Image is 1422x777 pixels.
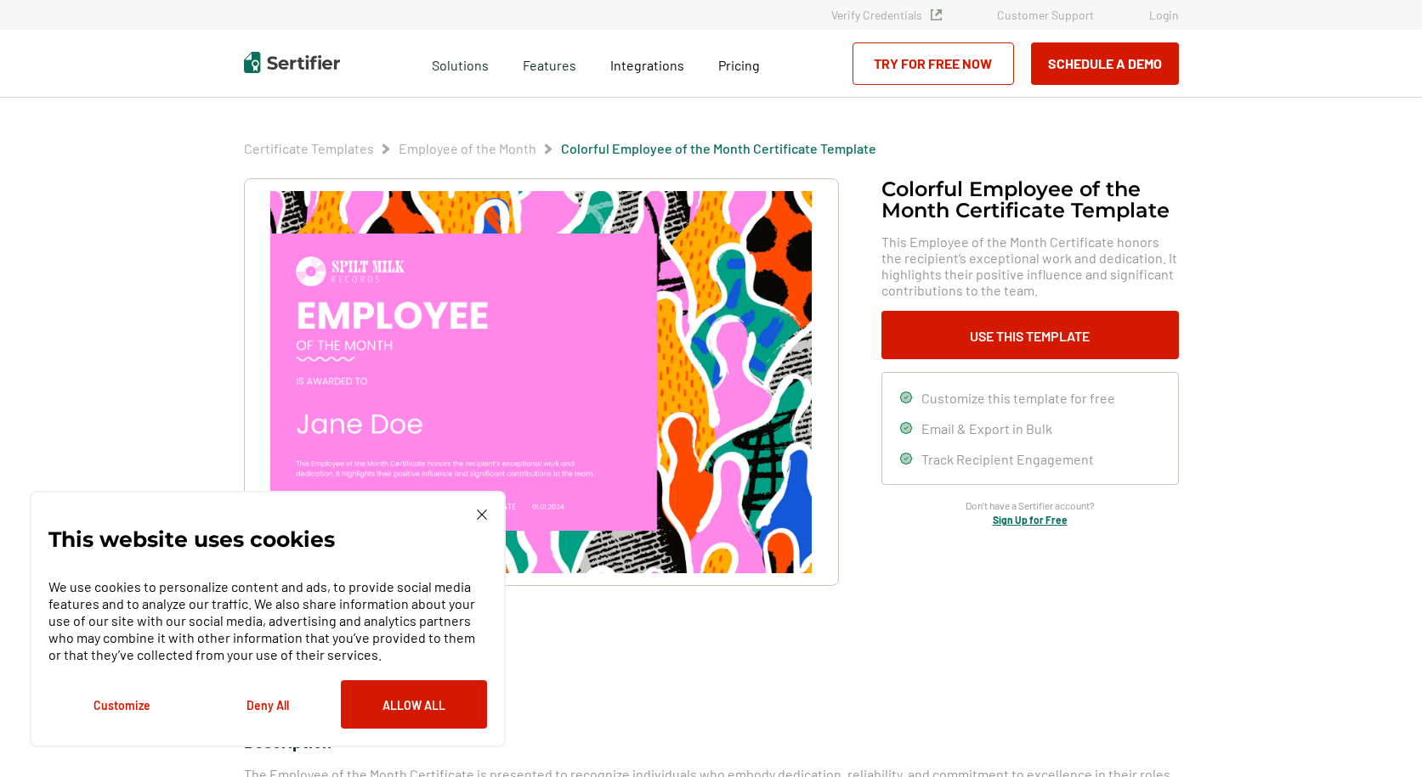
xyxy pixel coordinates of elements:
span: Track Recipient Engagement [921,451,1094,467]
img: Verified [931,9,942,20]
a: Integrations [610,53,684,74]
a: Try for Free Now [853,42,1014,85]
p: This website uses cookies [48,531,335,548]
span: Features [523,53,576,74]
a: Certificate Templates [244,140,374,156]
span: Pricing [718,57,760,73]
p: We use cookies to personalize content and ads, to provide social media features and to analyze ou... [48,578,487,663]
a: Customer Support [997,8,1094,22]
span: Customize this template for free [921,390,1115,406]
button: Deny All [195,680,341,729]
iframe: Chat Widget [1337,695,1422,777]
button: Use This Template [881,311,1179,359]
a: Verify Credentials [831,8,942,22]
img: Sertifier | Digital Credentialing Platform [244,52,340,73]
span: This Employee of the Month Certificate honors the recipient’s exceptional work and dedication. It... [881,234,1179,298]
a: Login [1149,8,1179,22]
span: Certificate Templates [244,140,374,157]
a: Pricing [718,53,760,74]
span: Integrations [610,57,684,73]
div: Breadcrumb [244,140,876,157]
span: Employee of the Month [399,140,536,157]
button: Customize [48,680,195,729]
a: Colorful Employee of the Month Certificate Template [561,140,876,156]
button: Schedule a Demo [1031,42,1179,85]
button: Allow All [341,680,487,729]
img: Colorful Employee of the Month Certificate Template [270,191,811,573]
span: Email & Export in Bulk [921,420,1052,436]
a: Employee of the Month [399,140,536,156]
img: Cookie Popup Close [477,510,487,520]
span: Colorful Employee of the Month Certificate Template [561,140,876,157]
span: Solutions [432,53,489,74]
a: Sign Up for Free [993,514,1068,526]
h1: Colorful Employee of the Month Certificate Template [881,178,1179,221]
span: Don’t have a Sertifier account? [966,498,1095,514]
